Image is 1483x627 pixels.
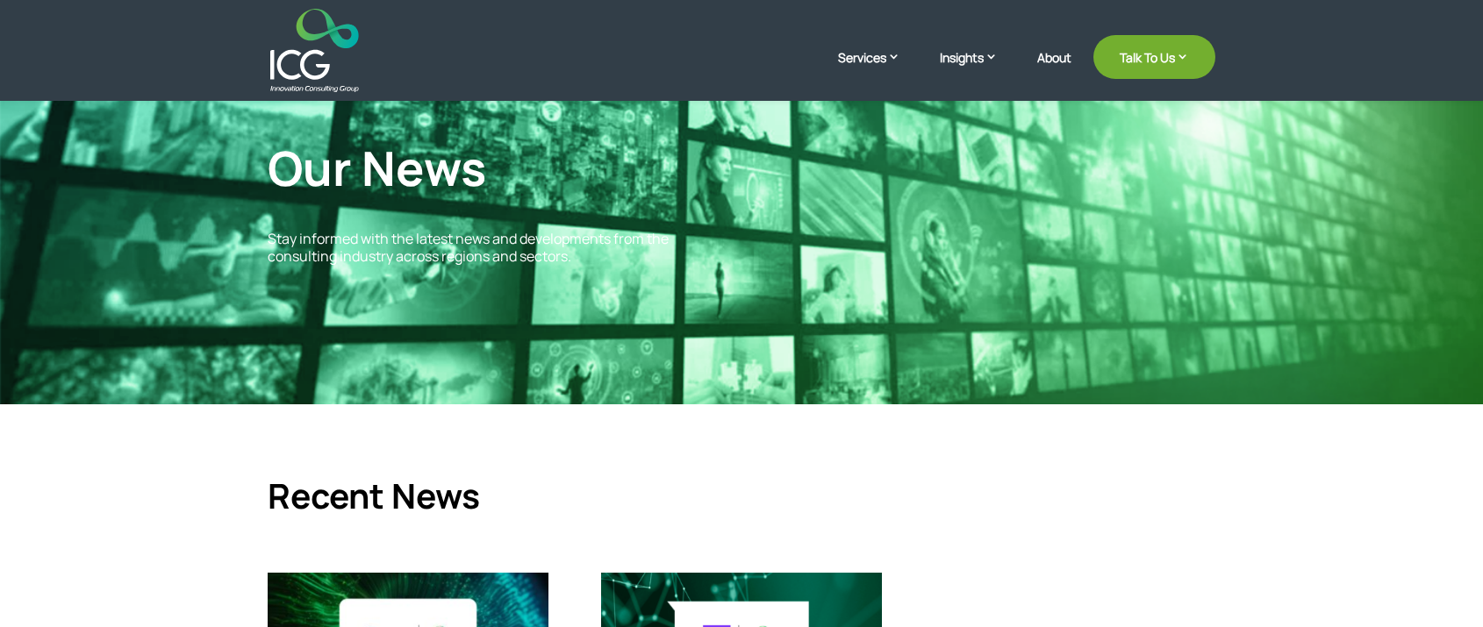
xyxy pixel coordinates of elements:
span: Our News [268,135,486,200]
a: Services [838,48,918,92]
a: Talk To Us [1093,35,1215,79]
img: ICG [270,9,359,92]
span: Stay informed with the latest news and developments from the consulting industry across regions a... [268,229,669,265]
a: About [1037,51,1071,92]
span: Recent News [268,472,480,519]
a: Insights [940,48,1015,92]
